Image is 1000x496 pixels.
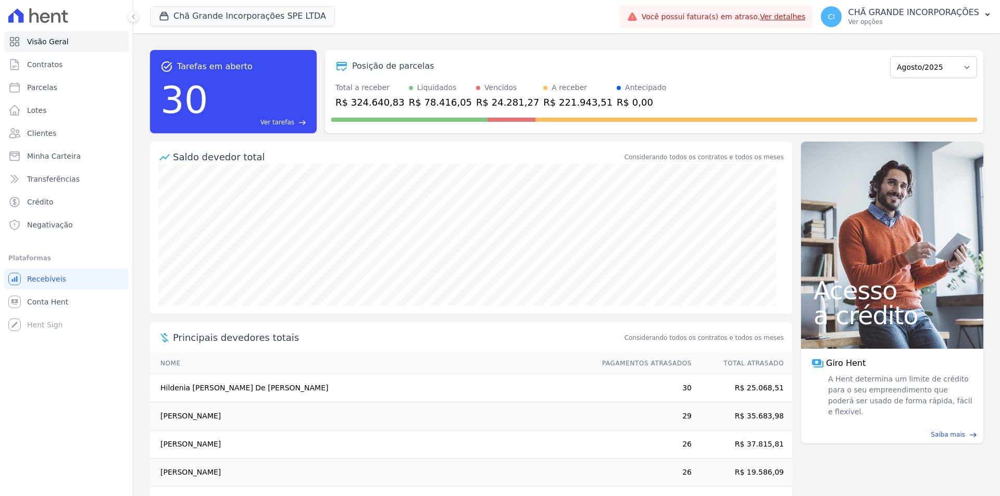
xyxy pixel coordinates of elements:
td: [PERSON_NAME] [150,430,592,459]
div: R$ 24.281,27 [476,95,539,109]
td: R$ 35.683,98 [692,402,792,430]
div: R$ 221.943,51 [543,95,612,109]
a: Visão Geral [4,31,129,52]
span: a crédito [814,303,971,328]
th: Total Atrasado [692,353,792,374]
span: A Hent determina um limite de crédito para o seu empreendimento que poderá ser usado de forma ráp... [826,374,973,417]
a: Minha Carteira [4,146,129,167]
th: Pagamentos Atrasados [592,353,692,374]
td: Hildenia [PERSON_NAME] De [PERSON_NAME] [150,374,592,402]
span: Principais devedores totais [173,330,622,345]
button: CI CHÃ GRANDE INCORPORAÇÕES Ver opções [813,2,1000,31]
a: Crédito [4,192,129,212]
td: R$ 37.815,81 [692,430,792,459]
div: Liquidados [417,82,457,93]
div: Considerando todos os contratos e todos os meses [624,152,784,162]
span: task_alt [160,60,173,73]
div: Vencidos [484,82,517,93]
a: Clientes [4,123,129,144]
div: Posição de parcelas [352,60,434,72]
div: R$ 78.416,05 [409,95,472,109]
span: Giro Hent [826,357,866,370]
td: [PERSON_NAME] [150,459,592,487]
span: Saiba mais [931,430,965,439]
td: 29 [592,402,692,430]
span: Tarefas em aberto [177,60,253,73]
a: Ver tarefas east [213,118,306,127]
span: Considerando todos os contratos e todos os meses [624,333,784,342]
span: Contratos [27,59,63,70]
div: R$ 0,00 [617,95,666,109]
a: Saiba mais east [807,430,977,439]
span: Transferências [27,174,80,184]
div: Plataformas [8,252,124,264]
span: Visão Geral [27,36,69,47]
button: Chã Grande Incorporações SPE LTDA [150,6,335,26]
p: CHÃ GRANDE INCORPORAÇÕES [848,7,979,18]
a: Conta Hent [4,291,129,312]
td: 26 [592,430,692,459]
span: Crédito [27,197,54,207]
span: east [298,119,306,126]
span: Ver tarefas [260,118,294,127]
td: [PERSON_NAME] [150,402,592,430]
div: Saldo devedor total [173,150,622,164]
a: Parcelas [4,77,129,98]
a: Negativação [4,214,129,235]
span: Negativação [27,220,73,230]
td: R$ 25.068,51 [692,374,792,402]
a: Ver detalhes [760,12,806,21]
a: Lotes [4,100,129,121]
span: Minha Carteira [27,151,81,161]
a: Recebíveis [4,269,129,289]
span: Lotes [27,105,47,116]
td: R$ 19.586,09 [692,459,792,487]
span: Clientes [27,128,56,138]
div: Total a receber [335,82,405,93]
span: Você possui fatura(s) em atraso. [642,11,806,22]
div: Antecipado [625,82,666,93]
span: Conta Hent [27,297,68,307]
p: Ver opções [848,18,979,26]
th: Nome [150,353,592,374]
span: CI [828,13,835,20]
a: Transferências [4,169,129,189]
td: 26 [592,459,692,487]
td: 30 [592,374,692,402]
span: east [969,431,977,439]
div: A receber [552,82,587,93]
span: Recebíveis [27,274,66,284]
div: R$ 324.640,83 [335,95,405,109]
a: Contratos [4,54,129,75]
span: Parcelas [27,82,57,93]
span: Acesso [814,278,971,303]
div: 30 [160,73,208,127]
